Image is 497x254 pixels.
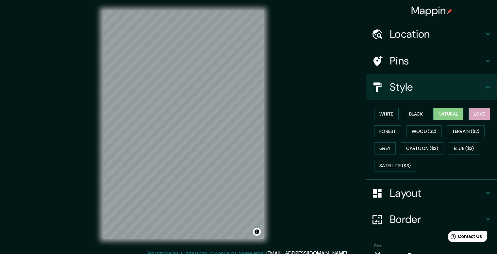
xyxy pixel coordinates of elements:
[401,142,443,154] button: Cartoon ($2)
[447,125,485,137] button: Terrain ($2)
[366,21,497,47] div: Location
[411,4,453,17] h4: Mappin
[390,27,484,41] h4: Location
[390,81,484,94] h4: Style
[253,228,261,236] button: Toggle attribution
[447,9,452,14] img: pin-icon.png
[469,108,490,120] button: Love
[366,74,497,100] div: Style
[449,142,479,154] button: Blue ($2)
[366,180,497,206] div: Layout
[374,125,401,137] button: Forest
[103,10,264,239] canvas: Map
[390,187,484,200] h4: Layout
[433,108,463,120] button: Natural
[366,48,497,74] div: Pins
[406,125,442,137] button: Wood ($2)
[374,160,416,172] button: Satellite ($3)
[439,228,490,247] iframe: Help widget launcher
[366,206,497,232] div: Border
[404,108,428,120] button: Black
[374,243,381,249] label: Size
[374,108,399,120] button: White
[374,142,396,154] button: Grey
[390,213,484,226] h4: Border
[390,54,484,67] h4: Pins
